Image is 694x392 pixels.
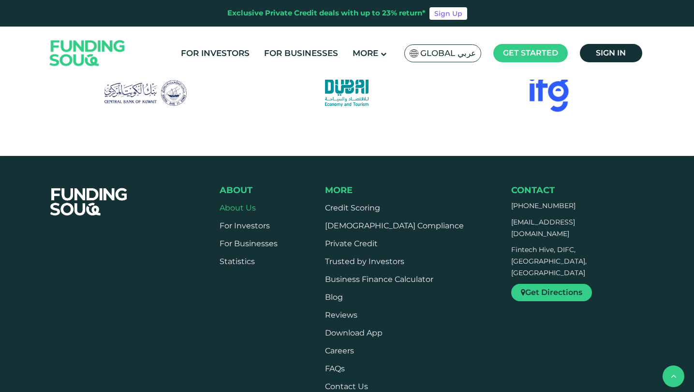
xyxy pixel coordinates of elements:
a: About Us [220,203,256,212]
img: FooterLogo [41,176,137,227]
div: Exclusive Private Credit deals with up to 23% return* [227,8,426,19]
img: Partners Images [104,80,187,106]
span: Sign in [596,48,626,57]
img: SA Flag [410,49,418,57]
span: Careers [325,346,354,355]
a: Reviews [325,310,357,320]
a: [EMAIL_ADDRESS][DOMAIN_NAME] [511,218,575,238]
span: Get started [503,48,558,57]
span: Contact [511,185,555,196]
a: FAQs [325,364,345,373]
button: back [663,365,684,387]
img: Partners Images [325,79,369,107]
img: Logo [40,29,135,78]
span: Global عربي [420,48,476,59]
a: Sign Up [429,7,467,20]
a: For Businesses [220,239,278,248]
a: Download App [325,328,383,337]
img: Partners Images [528,73,569,113]
a: For Businesses [262,45,340,61]
div: About [220,185,278,196]
a: Business Finance Calculator [325,275,433,284]
a: Contact Us [325,382,368,391]
a: Blog [325,293,343,302]
a: [PHONE_NUMBER] [511,201,576,210]
a: Statistics [220,257,255,266]
a: [DEMOGRAPHIC_DATA] Compliance [325,221,464,230]
a: Trusted by Investors [325,257,404,266]
a: For Investors [220,221,270,230]
a: Private Credit [325,239,378,248]
a: Get Directions [511,284,592,301]
p: Fintech Hive, DIFC, [GEOGRAPHIC_DATA], [GEOGRAPHIC_DATA] [511,244,626,279]
a: For Investors [178,45,252,61]
a: Sign in [580,44,642,62]
a: Credit Scoring [325,203,380,212]
span: More [325,185,353,196]
span: More [353,48,378,58]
